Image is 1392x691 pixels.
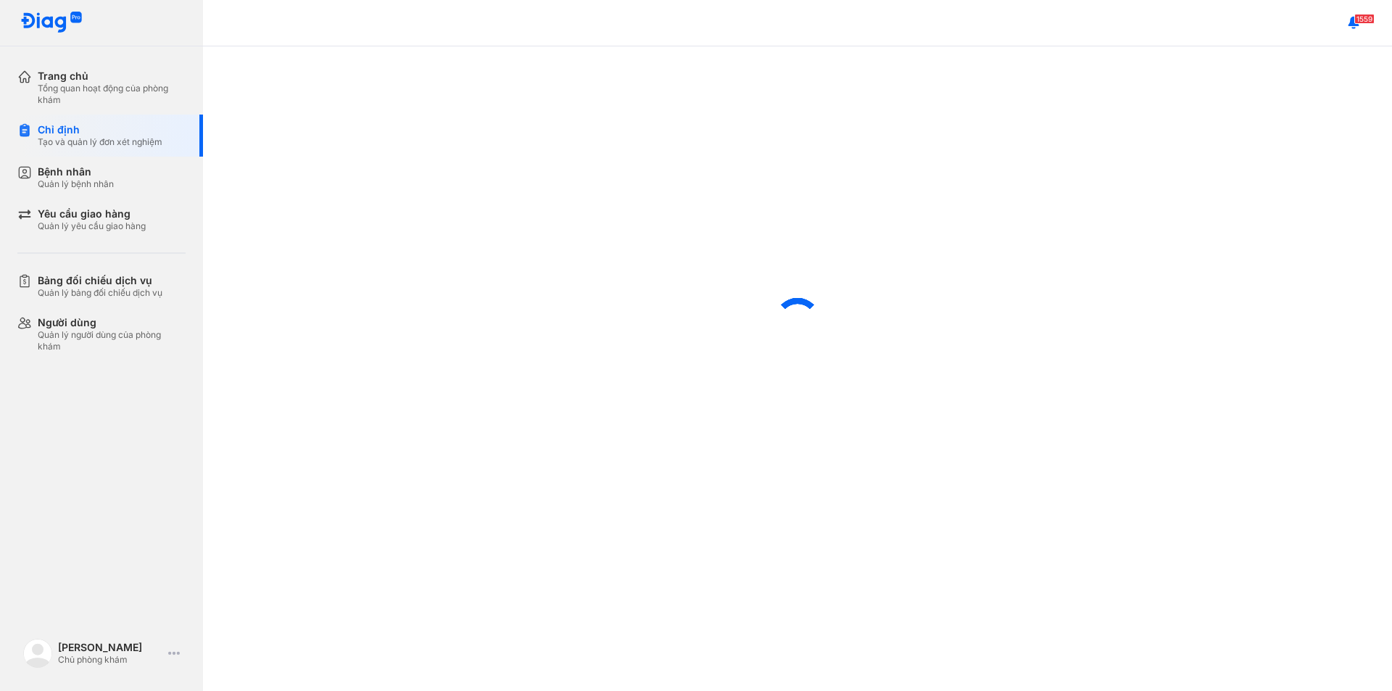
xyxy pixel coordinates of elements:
[23,639,52,668] img: logo
[38,287,162,299] div: Quản lý bảng đối chiếu dịch vụ
[38,220,146,232] div: Quản lý yêu cầu giao hàng
[58,654,162,666] div: Chủ phòng khám
[1354,14,1375,24] span: 1559
[38,136,162,148] div: Tạo và quản lý đơn xét nghiệm
[58,641,162,654] div: [PERSON_NAME]
[38,329,186,352] div: Quản lý người dùng của phòng khám
[38,274,162,287] div: Bảng đối chiếu dịch vụ
[38,316,186,329] div: Người dùng
[38,178,114,190] div: Quản lý bệnh nhân
[38,123,162,136] div: Chỉ định
[38,165,114,178] div: Bệnh nhân
[38,83,186,106] div: Tổng quan hoạt động của phòng khám
[38,70,186,83] div: Trang chủ
[38,207,146,220] div: Yêu cầu giao hàng
[20,12,83,34] img: logo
